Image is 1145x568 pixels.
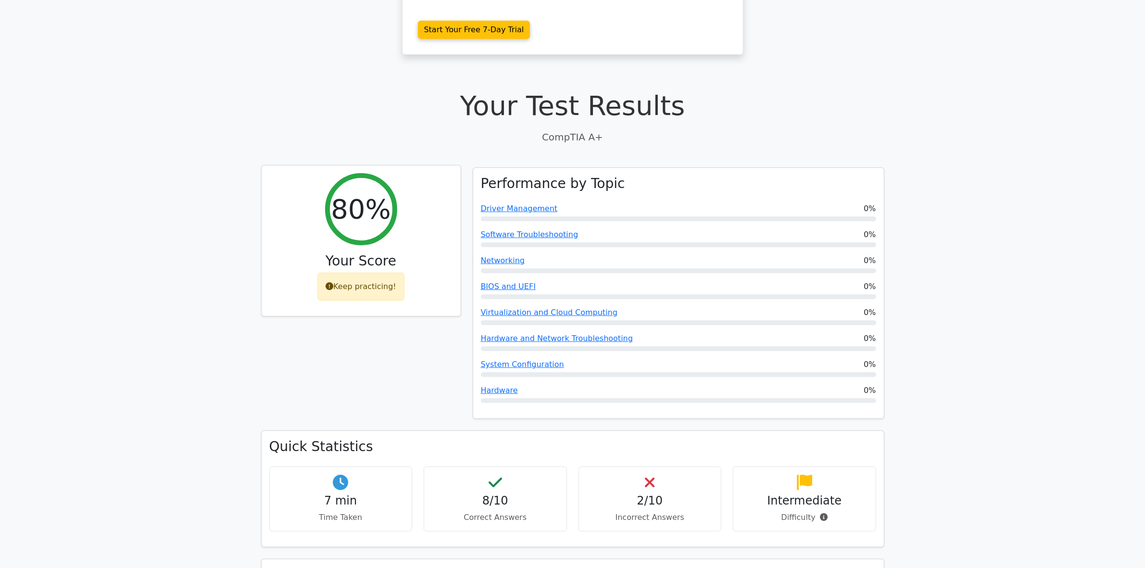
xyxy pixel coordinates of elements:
[741,512,868,523] p: Difficulty
[261,89,884,122] h1: Your Test Results
[481,230,579,239] a: Software Troubleshooting
[864,333,876,344] span: 0%
[481,282,536,291] a: BIOS and UEFI
[481,204,558,213] a: Driver Management
[864,281,876,292] span: 0%
[269,439,876,455] h3: Quick Statistics
[864,203,876,215] span: 0%
[317,273,404,301] div: Keep practicing!
[481,360,564,369] a: System Configuration
[587,512,714,523] p: Incorrect Answers
[481,386,518,395] a: Hardware
[481,256,525,265] a: Networking
[481,334,633,343] a: Hardware and Network Troubleshooting
[418,21,530,39] a: Start Your Free 7-Day Trial
[269,253,453,269] h3: Your Score
[481,308,618,317] a: Virtualization and Cloud Computing
[864,255,876,266] span: 0%
[277,494,404,508] h4: 7 min
[277,512,404,523] p: Time Taken
[741,494,868,508] h4: Intermediate
[864,385,876,396] span: 0%
[261,130,884,144] p: CompTIA A+
[587,494,714,508] h4: 2/10
[432,494,559,508] h4: 8/10
[432,512,559,523] p: Correct Answers
[331,193,390,225] h2: 80%
[864,307,876,318] span: 0%
[864,359,876,370] span: 0%
[864,229,876,240] span: 0%
[481,176,625,192] h3: Performance by Topic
